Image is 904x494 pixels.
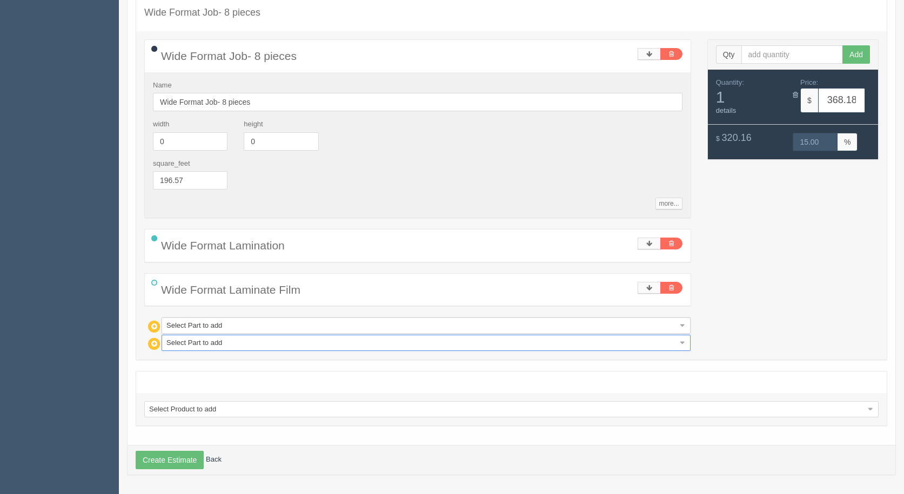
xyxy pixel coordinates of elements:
input: add quantity [741,45,843,64]
button: Create Estimate [136,451,204,469]
span: Select Part to add [166,318,676,333]
input: 0 [153,171,227,190]
span: $ [716,134,720,143]
a: Select Part to add [162,317,691,334]
a: more... [655,198,682,209]
a: details [716,106,736,114]
span: % [838,133,858,151]
input: Name [153,93,682,111]
a: Select Product to add [144,401,879,417]
label: height [244,119,263,130]
label: width [153,119,169,130]
a: Back [206,456,222,464]
button: Add [842,45,870,64]
span: Select Part to add [166,335,676,350]
span: Wide Format Laminate Film [161,283,300,296]
label: Name [153,80,172,91]
span: Qty [716,45,741,64]
a: Select Part to add [162,335,691,351]
h4: Wide Format Job- 8 pieces [144,8,879,18]
span: $ [800,88,818,113]
span: 1 [716,88,785,106]
span: Wide Format Job- 8 pieces [161,50,297,62]
span: Quantity: [716,78,744,86]
span: 320.16 [722,132,752,143]
span: Select Product to add [149,402,864,417]
span: Wide Format Lamination [161,239,285,252]
label: square_feet [153,159,190,169]
span: Price: [800,78,818,86]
